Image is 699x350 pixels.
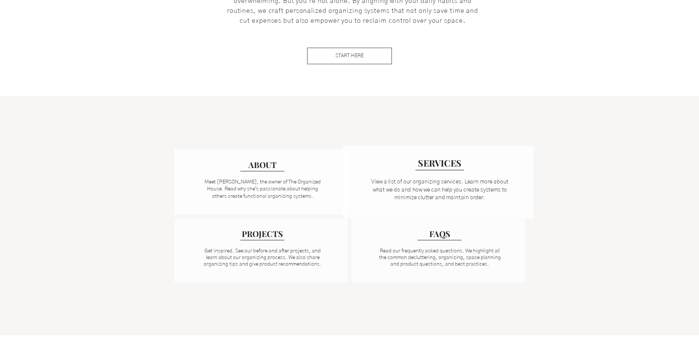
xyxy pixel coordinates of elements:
[242,228,283,239] span: PROJECTS
[307,48,392,64] a: START HERE
[204,179,321,199] a: Meet [PERSON_NAME], the owner of The Organized House. Read why she's passionate about helping oth...
[429,228,450,239] span: FAQS
[335,52,364,60] span: START HERE
[240,227,284,240] a: PROJECTS
[248,159,277,170] span: ABOUT
[204,248,321,267] a: Get inspired. See our before and after projects, and learn about our organizing process. We also ...
[240,158,284,171] a: ABOUT
[371,179,509,201] a: View a list of our organizing services. Learn more about what we do and how we can help you creat...
[418,227,462,240] a: FAQS
[415,156,464,170] a: SERVICES
[379,248,501,267] span: Read our frequently asked questions. We highlight all the common decluttering, organizing, space ...
[418,157,462,169] span: SERVICES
